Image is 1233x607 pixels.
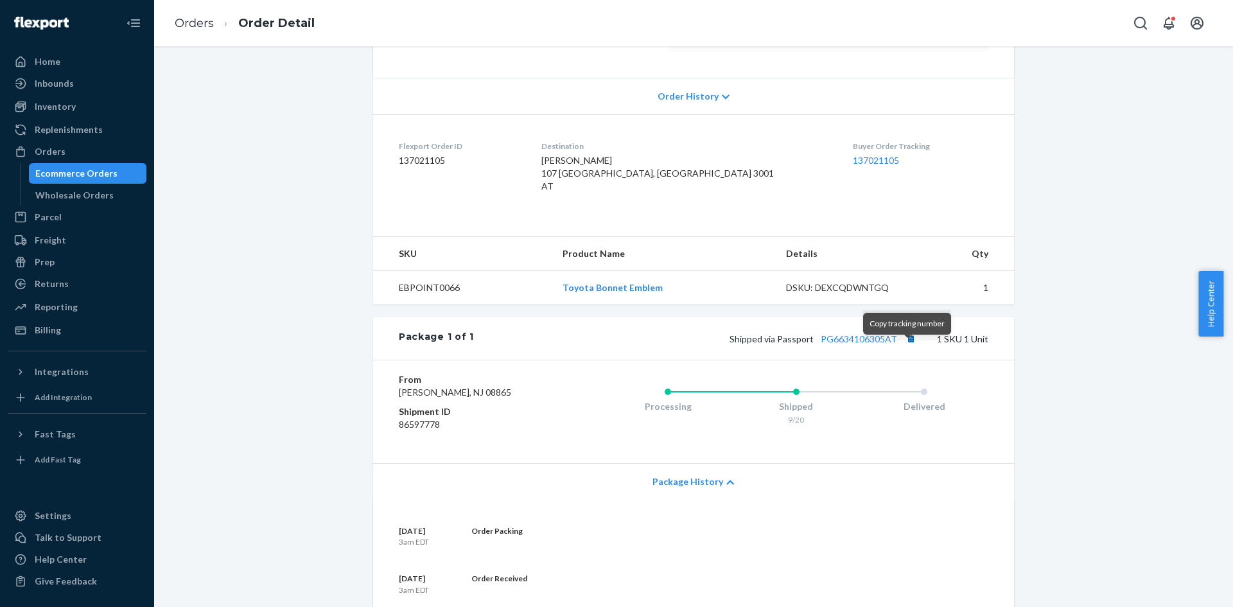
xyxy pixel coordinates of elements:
a: Reporting [8,297,146,317]
div: Settings [35,509,71,522]
div: Delivered [860,400,988,413]
th: Product Name [552,237,776,271]
div: Processing [604,400,732,413]
a: Parcel [8,207,146,227]
a: Inbounds [8,73,146,94]
div: Parcel [35,211,62,224]
a: Returns [8,274,146,294]
ol: breadcrumbs [164,4,325,42]
dd: 86597778 [399,418,552,431]
a: Add Fast Tag [8,450,146,470]
div: Talk to Support [35,531,101,544]
p: [DATE] [399,573,429,584]
div: 1 SKU 1 Unit [474,330,988,347]
a: Wholesale Orders [29,185,147,206]
div: Add Integration [35,392,92,403]
div: Reporting [35,301,78,313]
span: Package History [652,475,723,488]
dt: Destination [541,141,832,152]
button: Integrations [8,362,146,382]
p: 3am EDT [399,585,429,595]
dd: 137021105 [399,154,521,167]
a: Order Detail [238,16,315,30]
div: Inbounds [35,77,74,90]
div: Prep [35,256,55,268]
span: Copy tracking number [870,319,945,328]
span: Order History [658,90,719,103]
td: EBPOINT0066 [373,271,552,305]
div: Home [35,55,60,68]
button: Open notifications [1156,10,1182,36]
div: Shipped [732,400,861,413]
div: Give Feedback [35,575,97,588]
button: Close Navigation [121,10,146,36]
a: Settings [8,506,146,526]
td: 1 [916,271,1014,305]
div: Orders [35,145,66,158]
a: Inventory [8,96,146,117]
a: Help Center [8,549,146,570]
th: Details [776,237,917,271]
a: Billing [8,320,146,340]
a: Talk to Support [8,527,146,548]
span: [PERSON_NAME] 107 [GEOGRAPHIC_DATA], [GEOGRAPHIC_DATA] 3001 AT [541,155,774,191]
button: Open account menu [1184,10,1210,36]
div: Billing [35,324,61,337]
dt: Flexport Order ID [399,141,521,152]
div: Inventory [35,100,76,113]
button: Help Center [1198,271,1223,337]
button: Give Feedback [8,571,146,592]
div: Order Packing [471,525,523,536]
div: Wholesale Orders [35,189,114,202]
button: Fast Tags [8,424,146,444]
div: DSKU: DEXCQDWNTGQ [786,281,907,294]
a: Home [8,51,146,72]
a: Replenishments [8,119,146,140]
a: Ecommerce Orders [29,163,147,184]
a: Toyota Bonnet Emblem [563,282,663,293]
a: Orders [175,16,214,30]
p: [DATE] [399,525,429,536]
div: Integrations [35,365,89,378]
span: Shipped via Passport [730,333,919,344]
a: 137021105 [853,155,899,166]
span: [PERSON_NAME], NJ 08865 [399,387,511,398]
div: Order Received [471,573,527,584]
div: Replenishments [35,123,103,136]
div: Package 1 of 1 [399,330,474,347]
div: Help Center [35,553,87,566]
a: Orders [8,141,146,162]
dt: From [399,373,552,386]
div: Ecommerce Orders [35,167,118,180]
dt: Buyer Order Tracking [853,141,988,152]
div: Fast Tags [35,428,76,441]
div: Add Fast Tag [35,454,81,465]
img: Flexport logo [14,17,69,30]
a: Freight [8,230,146,251]
div: Returns [35,277,69,290]
div: 9/20 [732,414,861,425]
div: Freight [35,234,66,247]
a: PG6634106305AT [821,333,897,344]
button: Open Search Box [1128,10,1153,36]
th: SKU [373,237,552,271]
th: Qty [916,237,1014,271]
a: Prep [8,252,146,272]
dt: Shipment ID [399,405,552,418]
a: Add Integration [8,387,146,408]
p: 3am EDT [399,536,429,547]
